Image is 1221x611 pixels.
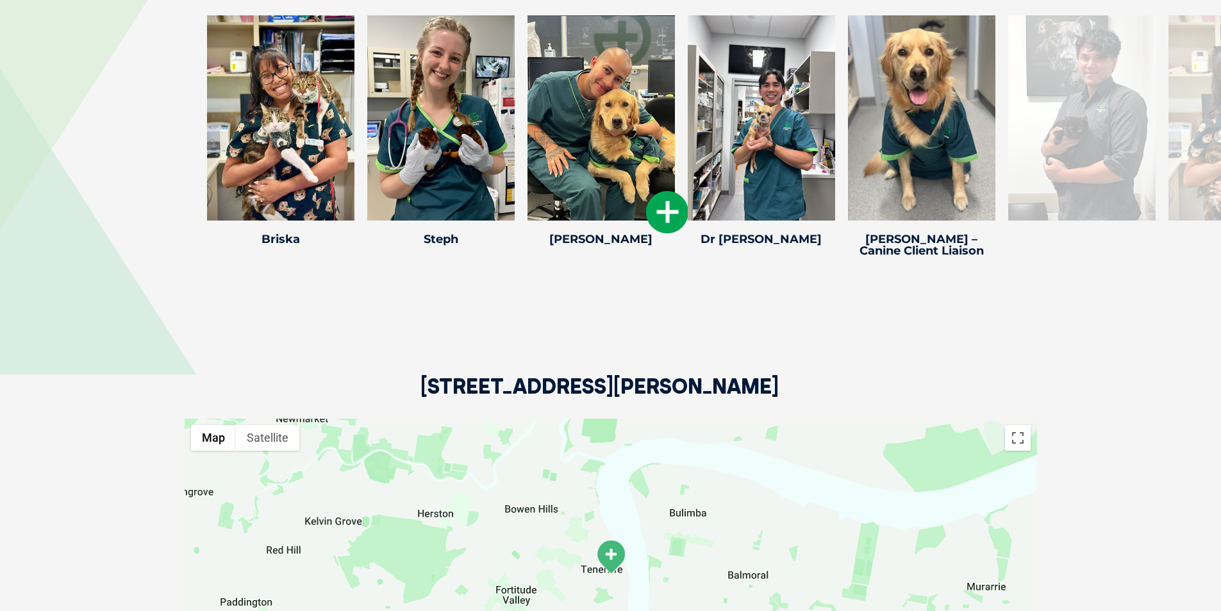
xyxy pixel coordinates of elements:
[688,233,835,245] h4: Dr [PERSON_NAME]
[527,233,675,245] h4: [PERSON_NAME]
[207,233,354,245] h4: Briska
[1005,425,1031,451] button: Toggle fullscreen view
[236,425,299,451] button: Show satellite imagery
[191,425,236,451] button: Show street map
[420,376,779,419] h2: [STREET_ADDRESS][PERSON_NAME]
[848,233,995,256] h4: [PERSON_NAME] – Canine Client Liaison
[367,233,515,245] h4: Steph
